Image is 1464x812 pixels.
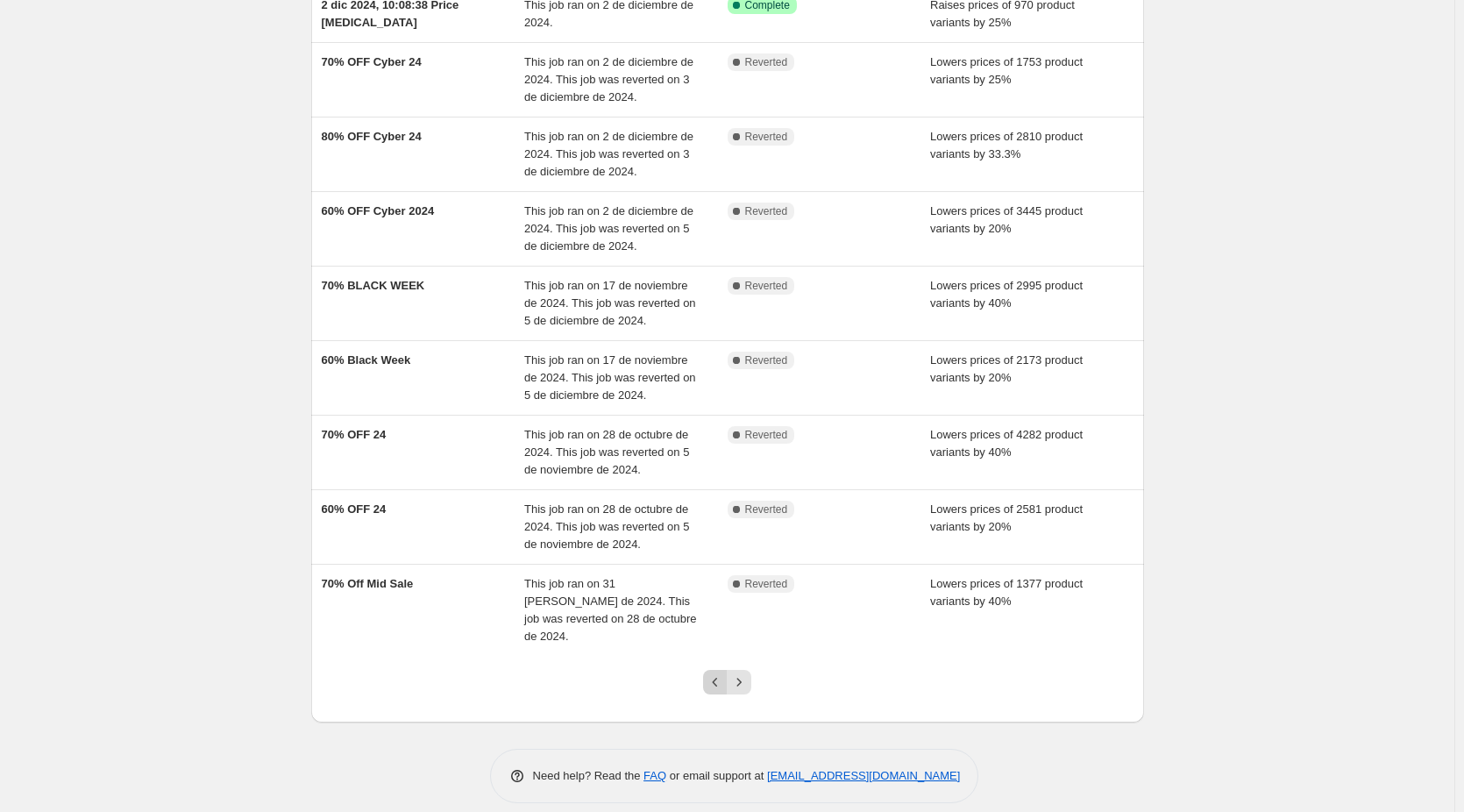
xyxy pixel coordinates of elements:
[322,55,422,68] span: 70% OFF Cyber 24
[322,577,414,590] span: 70% Off Mid Sale
[524,502,689,551] span: This job ran on 28 de octubre de 2024. This job was reverted on 5 de noviembre de 2024.
[745,428,788,442] span: Reverted
[524,130,693,178] span: This job ran on 2 de diciembre de 2024. This job was reverted on 3 de diciembre de 2024.
[930,279,1083,310] span: Lowers prices of 2995 product variants by 40%
[745,502,788,516] span: Reverted
[745,577,788,591] span: Reverted
[703,670,728,694] button: Previous
[322,353,411,367] span: 60% Black Week
[666,769,767,782] span: or email support at
[930,428,1083,459] span: Lowers prices of 4282 product variants by 40%
[745,55,788,69] span: Reverted
[533,769,644,782] span: Need help? Read the
[745,204,788,218] span: Reverted
[745,279,788,293] span: Reverted
[930,55,1083,86] span: Lowers prices of 1753 product variants by 25%
[745,130,788,144] span: Reverted
[524,204,693,253] span: This job ran on 2 de diciembre de 2024. This job was reverted on 5 de diciembre de 2024.
[322,130,422,143] span: 80% OFF Cyber 24
[745,353,788,367] span: Reverted
[524,577,697,643] span: This job ran on 31 [PERSON_NAME] de 2024. This job was reverted on 28 de octubre de 2024.
[930,502,1083,533] span: Lowers prices of 2581 product variants by 20%
[727,670,751,694] button: Next
[322,428,387,441] span: 70% OFF 24
[524,279,696,327] span: This job ran on 17 de noviembre de 2024. This job was reverted on 5 de diciembre de 2024.
[930,353,1083,384] span: Lowers prices of 2173 product variants by 20%
[643,769,666,782] a: FAQ
[930,130,1083,160] span: Lowers prices of 2810 product variants by 33.3%
[524,353,696,402] span: This job ran on 17 de noviembre de 2024. This job was reverted on 5 de diciembre de 2024.
[322,502,387,516] span: 60% OFF 24
[524,428,689,476] span: This job ran on 28 de octubre de 2024. This job was reverted on 5 de noviembre de 2024.
[322,204,435,217] span: 60% OFF Cyber 2024
[524,55,693,103] span: This job ran on 2 de diciembre de 2024. This job was reverted on 3 de diciembre de 2024.
[322,279,425,292] span: 70% BLACK WEEK
[767,769,960,782] a: [EMAIL_ADDRESS][DOMAIN_NAME]
[703,670,751,694] nav: Pagination
[930,204,1083,235] span: Lowers prices of 3445 product variants by 20%
[930,577,1083,608] span: Lowers prices of 1377 product variants by 40%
